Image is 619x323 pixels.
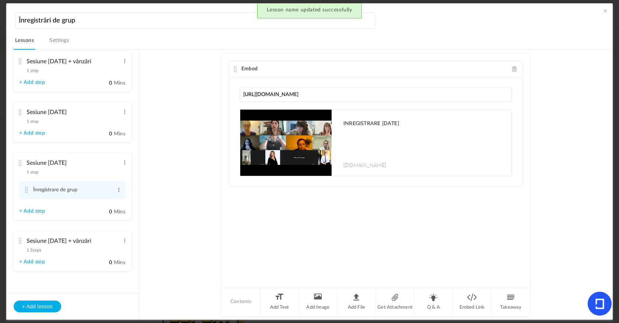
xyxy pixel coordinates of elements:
[114,81,125,86] span: Mins
[453,288,492,316] li: Embed Link
[114,260,125,265] span: Mins
[114,209,125,214] span: Mins
[240,110,511,176] a: INREGISTRARE [DATE] [DOMAIN_NAME]
[94,209,112,216] input: Mins
[114,131,125,136] span: Mins
[240,110,332,176] img: maxresdefault.jpg
[299,288,338,316] li: Add Image
[338,288,376,316] li: Add File
[343,121,504,127] h1: INREGISTRARE [DATE]
[241,66,258,71] span: Embed
[240,88,512,102] input: Paste any link or url
[492,288,530,316] li: Takeaway
[94,131,112,138] input: Mins
[376,288,415,316] li: Get Attachment
[94,259,112,266] input: Mins
[260,288,299,316] li: Add Text
[343,161,387,168] span: [DOMAIN_NAME]
[415,288,453,316] li: Q & A
[222,288,260,316] li: Contents
[94,80,112,87] input: Mins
